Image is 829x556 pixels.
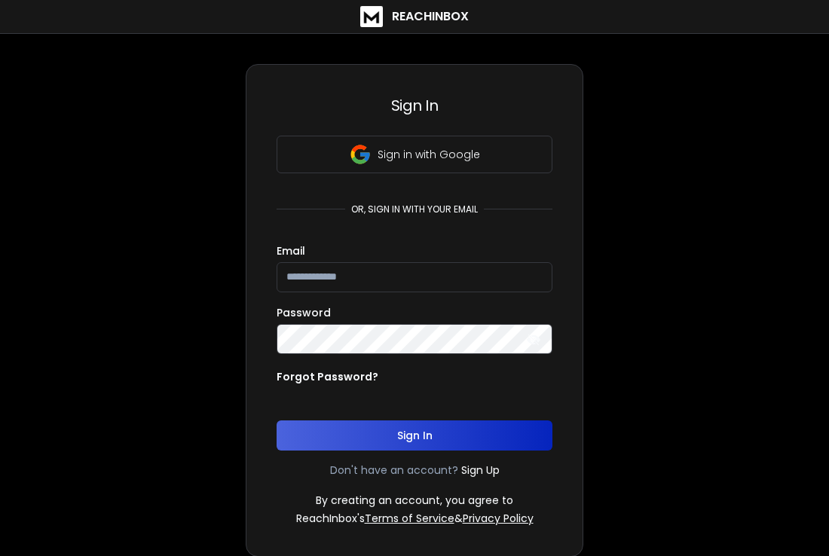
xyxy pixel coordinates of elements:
p: Forgot Password? [277,369,378,384]
p: By creating an account, you agree to [316,493,513,508]
a: Sign Up [461,463,500,478]
a: ReachInbox [360,6,469,27]
label: Password [277,307,331,318]
label: Email [277,246,305,256]
button: Sign in with Google [277,136,552,173]
p: or, sign in with your email [345,203,484,215]
button: Sign In [277,420,552,451]
p: ReachInbox's & [296,511,534,526]
p: Sign in with Google [378,147,480,162]
a: Privacy Policy [463,511,534,526]
a: Terms of Service [365,511,454,526]
h3: Sign In [277,95,552,116]
h1: ReachInbox [392,8,469,26]
img: logo [360,6,383,27]
p: Don't have an account? [330,463,458,478]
